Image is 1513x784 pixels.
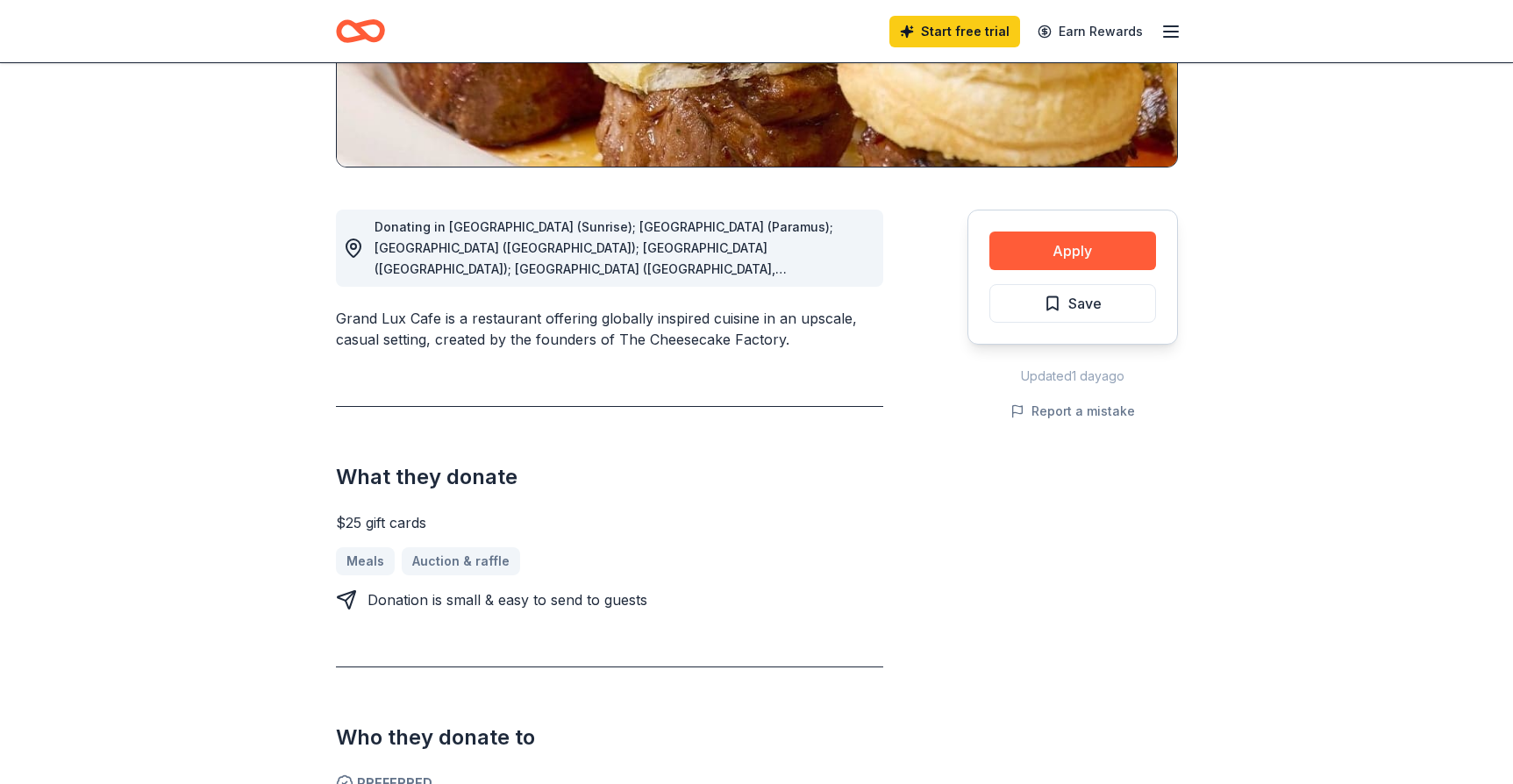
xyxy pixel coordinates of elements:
[336,11,385,52] a: Home
[336,512,883,533] div: $25 gift cards
[989,232,1156,270] button: Apply
[336,723,883,752] h2: Who they donate to
[989,284,1156,323] button: Save
[368,589,647,610] div: Donation is small & easy to send to guests
[1027,16,1153,47] a: Earn Rewards
[889,16,1020,47] a: Start free trial
[336,463,883,491] h2: What they donate
[1068,292,1102,315] span: Save
[1010,401,1135,422] button: Report a mistake
[967,366,1178,387] div: Updated 1 day ago
[336,308,883,350] div: Grand Lux Cafe is a restaurant offering globally inspired cuisine in an upscale, casual setting, ...
[375,219,833,297] span: Donating in [GEOGRAPHIC_DATA] (Sunrise); [GEOGRAPHIC_DATA] (Paramus); [GEOGRAPHIC_DATA] ([GEOGRAP...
